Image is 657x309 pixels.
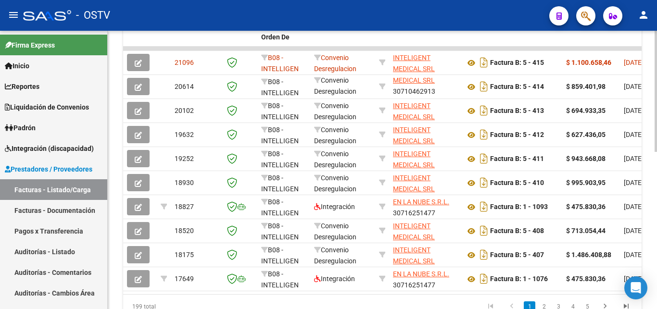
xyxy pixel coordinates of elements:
[175,155,194,162] span: 19252
[490,275,548,283] strong: Factura B: 1 - 1076
[566,227,606,235] strong: $ 713.054,44
[393,222,435,241] span: INTELIGENT MEDICAL SRL
[393,76,457,97] div: 30710462913
[314,222,356,241] span: Convenio Desregulacion
[566,275,606,283] strong: $ 475.830,36
[478,271,490,286] i: Descargar documento
[566,83,606,90] strong: $ 859.401,98
[261,222,299,252] span: B08 - INTELLIGEN MEDICAL
[261,126,299,156] span: B08 - INTELLIGEN MEDICAL
[624,251,644,259] span: [DATE]
[624,275,644,283] span: [DATE]
[175,251,194,259] span: 18175
[314,246,356,265] span: Convenio Desregulacion
[393,102,435,121] span: INTELIGENT MEDICAL SRL
[5,164,92,174] span: Prestadores / Proveedores
[393,100,457,121] div: 30710462913
[393,54,435,73] span: INTELIGENT MEDICAL SRL
[566,59,611,66] strong: $ 1.100.658,46
[624,131,644,138] span: [DATE]
[393,174,435,193] span: INTELIGENT MEDICAL SRL
[76,5,110,26] span: - OSTV
[171,16,219,58] datatable-header-cell: ID
[566,251,611,259] strong: $ 1.486.408,88
[393,52,457,73] div: 30710462913
[624,179,644,186] span: [DATE]
[219,16,257,58] datatable-header-cell: CAE
[478,175,490,190] i: Descargar documento
[314,54,356,73] span: Convenio Desregulacion
[478,223,490,238] i: Descargar documento
[393,126,435,145] span: INTELIGENT MEDICAL SRL
[314,275,355,283] span: Integración
[490,227,544,235] strong: Factura B: 5 - 408
[5,123,36,133] span: Padrón
[175,179,194,186] span: 18930
[257,16,310,58] datatable-header-cell: Facturado x Orden De
[393,198,449,206] span: EN LA NUBE S.R.L.
[490,59,544,67] strong: Factura B: 5 - 415
[490,107,544,115] strong: Factura B: 5 - 413
[175,83,194,90] span: 20614
[624,203,644,210] span: [DATE]
[261,198,299,228] span: B08 - INTELLIGEN MEDICAL
[5,143,94,154] span: Integración (discapacidad)
[314,174,356,193] span: Convenio Desregulacion
[562,16,620,58] datatable-header-cell: Monto
[461,16,562,58] datatable-header-cell: CPBT
[624,227,644,235] span: [DATE]
[566,131,606,138] strong: $ 627.436,05
[261,150,299,180] span: B08 - INTELLIGEN MEDICAL
[389,16,461,58] datatable-header-cell: Razón Social
[314,76,356,95] span: Convenio Desregulacion
[310,16,375,58] datatable-header-cell: Area
[490,83,544,91] strong: Factura B: 5 - 414
[490,131,544,139] strong: Factura B: 5 - 412
[261,246,299,276] span: B08 - INTELLIGEN MEDICAL
[261,270,299,300] span: B08 - INTELLIGEN MEDICAL
[261,54,299,84] span: B08 - INTELLIGEN MEDICAL
[624,83,644,90] span: [DATE]
[490,179,544,187] strong: Factura B: 5 - 410
[393,269,457,289] div: 30716251477
[393,124,457,145] div: 30710462913
[175,131,194,138] span: 19632
[478,199,490,214] i: Descargar documento
[175,107,194,114] span: 20102
[314,102,356,121] span: Convenio Desregulacion
[566,107,606,114] strong: $ 694.933,35
[175,59,194,66] span: 21096
[490,155,544,163] strong: Factura B: 5 - 411
[478,151,490,166] i: Descargar documento
[5,61,29,71] span: Inicio
[624,155,644,162] span: [DATE]
[490,251,544,259] strong: Factura B: 5 - 407
[393,173,457,193] div: 30710462913
[314,126,356,145] span: Convenio Desregulacion
[261,102,299,132] span: B08 - INTELLIGEN MEDICAL
[393,148,457,169] div: 30710462913
[175,275,194,283] span: 17649
[624,59,644,66] span: [DATE]
[566,203,606,210] strong: $ 475.830,36
[5,102,89,112] span: Liquidación de Convenios
[478,127,490,142] i: Descargar documento
[393,221,457,241] div: 30710462913
[638,9,649,21] mat-icon: person
[393,150,435,169] span: INTELIGENT MEDICAL SRL
[478,247,490,262] i: Descargar documento
[314,203,355,210] span: Integración
[393,197,457,217] div: 30716251477
[490,203,548,211] strong: Factura B: 1 - 1093
[478,103,490,118] i: Descargar documento
[393,270,449,278] span: EN LA NUBE S.R.L.
[566,179,606,186] strong: $ 995.903,95
[393,245,457,265] div: 30710462913
[478,79,490,94] i: Descargar documento
[393,246,435,265] span: INTELIGENT MEDICAL SRL
[5,81,39,92] span: Reportes
[624,107,644,114] span: [DATE]
[478,55,490,70] i: Descargar documento
[261,174,299,204] span: B08 - INTELLIGEN MEDICAL
[314,150,356,169] span: Convenio Desregulacion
